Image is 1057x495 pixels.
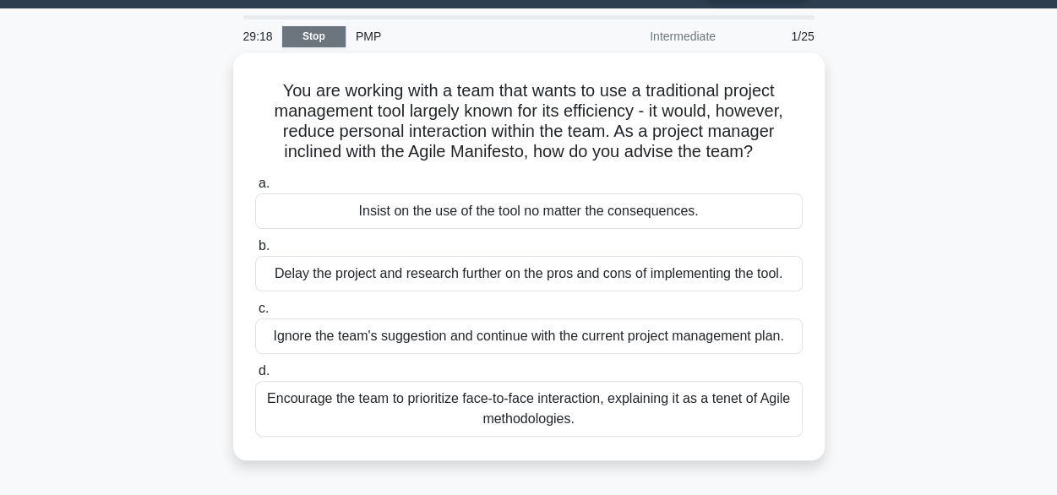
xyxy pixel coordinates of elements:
div: Insist on the use of the tool no matter the consequences. [255,193,803,229]
div: Encourage the team to prioritize face-to-face interaction, explaining it as a tenet of Agile meth... [255,381,803,437]
h5: You are working with a team that wants to use a traditional project management tool largely known... [253,80,804,163]
span: b. [259,238,270,253]
span: d. [259,363,270,378]
a: Stop [282,26,346,47]
div: Intermediate [578,19,726,53]
span: a. [259,176,270,190]
div: Ignore the team's suggestion and continue with the current project management plan. [255,318,803,354]
div: Delay the project and research further on the pros and cons of implementing the tool. [255,256,803,291]
div: 1/25 [726,19,825,53]
span: c. [259,301,269,315]
div: PMP [346,19,578,53]
div: 29:18 [233,19,282,53]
